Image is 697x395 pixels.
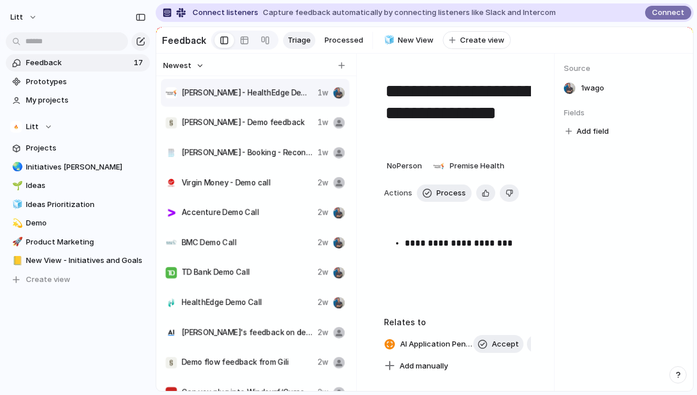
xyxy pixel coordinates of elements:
button: NoPerson [384,157,425,175]
span: 2w [318,207,329,219]
span: Prototypes [26,76,146,88]
div: 🌱 [12,179,20,193]
span: Add field [577,126,609,137]
button: 💫 [10,217,22,229]
span: Triage [288,35,311,46]
button: 🚀 [10,236,22,248]
h3: Relates to [384,316,531,328]
span: Actions [384,187,412,199]
span: New View - Initiatives and Goals [26,255,146,266]
a: 🚀Product Marketing [6,234,150,251]
a: 🌏Initiatives [PERSON_NAME] [6,159,150,176]
span: 2w [318,357,329,368]
span: Create view [460,35,504,46]
span: Premise Health [450,160,504,172]
div: 💫 [12,217,20,230]
span: Product Marketing [26,236,146,248]
span: 2w [318,327,329,338]
button: Litt [6,118,150,136]
a: My projects [6,92,150,109]
div: 📒 [12,254,20,268]
button: 🧊 [10,199,22,210]
span: Accept [492,338,519,350]
span: Ideas Prioritization [26,199,146,210]
span: [PERSON_NAME] - Demo feedback [182,117,313,129]
button: Delete [500,185,519,202]
span: Feedback [26,57,130,69]
span: Connect [652,7,684,18]
button: Add field [564,124,611,139]
span: 2w [318,237,329,249]
span: AI Application Pentesting [397,336,477,352]
span: [PERSON_NAME] - HealthEdge Demo Call [182,87,313,99]
span: 2w [318,177,329,189]
span: TD Bank Demo Call [182,267,313,279]
span: New View [398,35,434,46]
a: Triage [283,32,315,49]
span: Litt [26,121,39,133]
span: Demo flow feedback from Gili [182,357,313,368]
span: 2w [318,267,329,279]
span: Capture feedback automatically by connecting listeners like Slack and Intercom [263,7,556,18]
button: Premise Health [429,157,507,175]
button: Litt [5,8,43,27]
span: 1w [318,117,329,129]
a: 📒New View - Initiatives and Goals [6,252,150,269]
button: Accept [473,335,523,353]
span: Process [436,187,466,199]
a: 🌱Ideas [6,177,150,194]
a: Feedback17 [6,54,150,72]
span: BMC Demo Call [182,237,313,249]
a: 🧊New View [378,32,438,49]
span: Newest [163,60,191,72]
button: 🌏 [10,161,22,173]
span: 1w ago [581,82,604,94]
span: Fields [564,107,684,119]
div: 🧊 [12,198,20,211]
div: 🌏 [12,160,20,174]
span: Ideas [26,180,146,191]
button: Create view [443,31,511,50]
span: Initiatives [PERSON_NAME] [26,161,146,173]
a: Prototypes [6,73,150,91]
a: 💫Demo [6,215,150,232]
span: Source [564,63,684,74]
span: 17 [134,57,145,69]
span: Projects [26,142,146,154]
span: Virgin Money - Demo call [182,177,313,189]
span: Litt [10,12,23,23]
span: Processed [325,35,363,46]
span: Connect listeners [193,7,258,18]
span: Add manually [400,360,448,372]
button: Create view [6,271,150,288]
button: 🧊 [382,35,394,46]
span: 1w [318,87,329,99]
button: 📒 [10,255,22,266]
a: 🧊Ideas Prioritization [6,196,150,213]
a: Processed [320,32,368,49]
button: Newest [161,58,206,73]
span: 1w [318,147,329,159]
span: 2w [318,297,329,309]
span: [PERSON_NAME]'s feedback on demo [182,327,313,338]
button: Process [417,185,472,202]
span: Create view [26,274,70,285]
button: Add manually [380,358,453,374]
div: 🚀 [12,235,20,249]
span: Demo [26,217,146,229]
button: 🌱 [10,180,22,191]
span: My projects [26,95,146,106]
button: Connect [645,6,691,20]
a: Projects [6,140,150,157]
span: HealthEdge Demo Call [182,297,313,309]
h2: Feedback [162,33,206,47]
span: Accenture Demo Call [182,207,313,219]
div: 🧊 [384,33,392,47]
